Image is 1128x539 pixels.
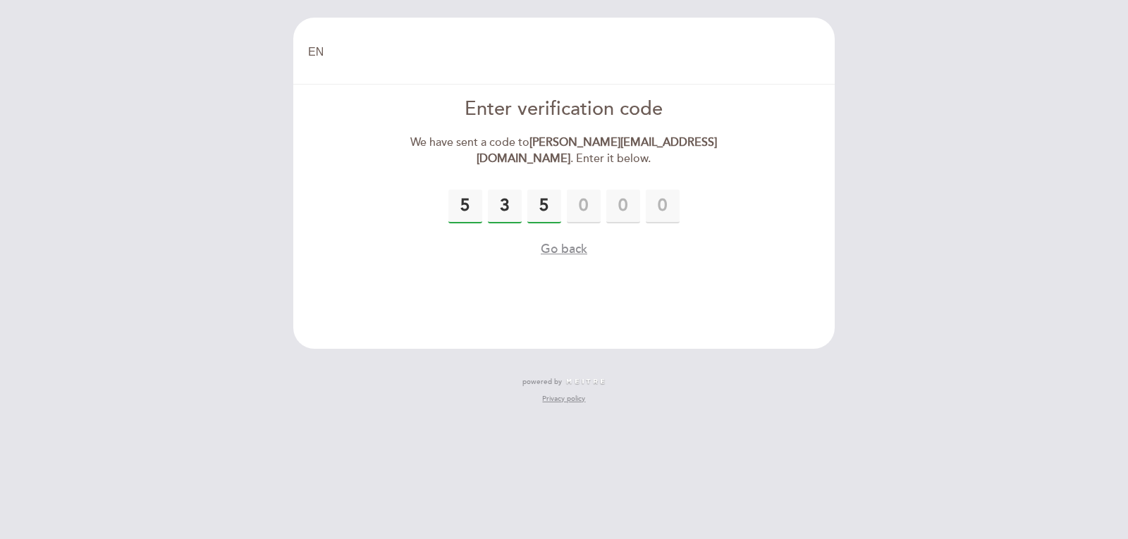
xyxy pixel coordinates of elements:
[448,190,482,223] input: 0
[646,190,680,223] input: 0
[477,135,717,166] strong: [PERSON_NAME][EMAIL_ADDRESS][DOMAIN_NAME]
[527,190,561,223] input: 0
[541,240,587,258] button: Go back
[565,378,606,385] img: MEITRE
[403,96,726,123] div: Enter verification code
[567,190,601,223] input: 0
[522,377,606,387] a: powered by
[403,135,726,167] div: We have sent a code to . Enter it below.
[542,394,585,404] a: Privacy policy
[606,190,640,223] input: 0
[522,377,562,387] span: powered by
[488,190,522,223] input: 0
